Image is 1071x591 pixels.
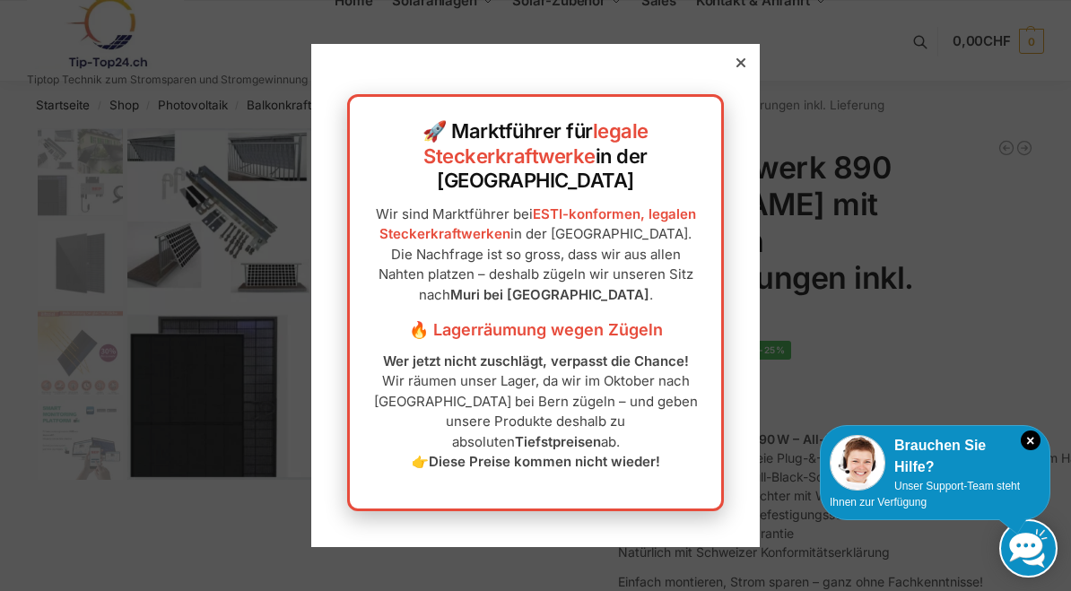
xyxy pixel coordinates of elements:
[423,119,649,168] a: legale Steckerkraftwerke
[368,352,703,473] p: Wir räumen unser Lager, da wir im Oktober nach [GEOGRAPHIC_DATA] bei Bern zügeln – und geben unse...
[450,286,649,303] strong: Muri bei [GEOGRAPHIC_DATA]
[515,433,601,450] strong: Tiefstpreisen
[368,204,703,306] p: Wir sind Marktführer bei in der [GEOGRAPHIC_DATA]. Die Nachfrage ist so gross, dass wir aus allen...
[830,435,885,491] img: Customer service
[830,480,1020,508] span: Unser Support-Team steht Ihnen zur Verfügung
[379,205,696,243] a: ESTI-konformen, legalen Steckerkraftwerken
[830,435,1041,478] div: Brauchen Sie Hilfe?
[383,352,689,369] strong: Wer jetzt nicht zuschlägt, verpasst die Chance!
[368,119,703,194] h2: 🚀 Marktführer für in der [GEOGRAPHIC_DATA]
[1021,430,1041,450] i: Schließen
[429,453,660,470] strong: Diese Preise kommen nicht wieder!
[368,318,703,342] h3: 🔥 Lagerräumung wegen Zügeln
